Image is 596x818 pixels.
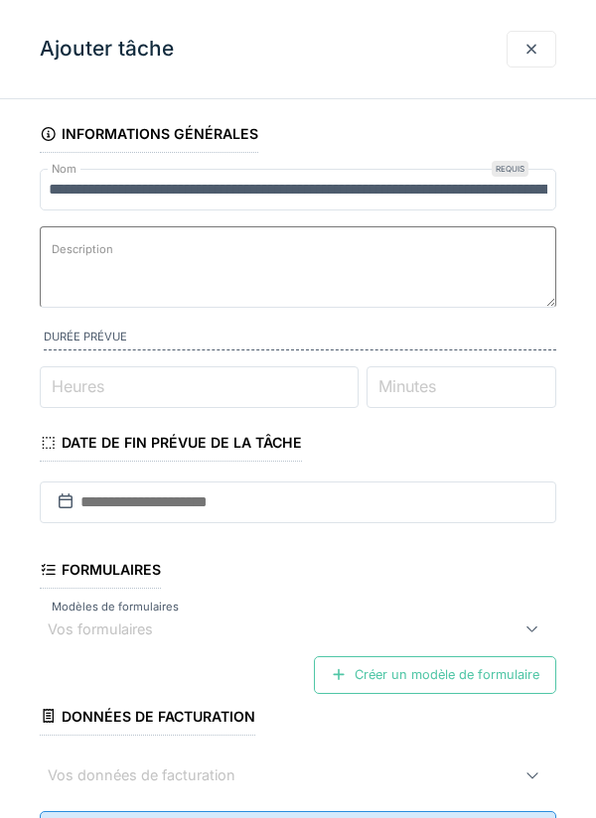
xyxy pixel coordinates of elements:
div: Formulaires [40,555,161,589]
h3: Ajouter tâche [40,37,174,62]
div: Données de facturation [40,702,255,736]
label: Modèles de formulaires [48,599,183,615]
label: Description [48,237,117,262]
label: Heures [48,374,108,398]
div: Date de fin prévue de la tâche [40,428,302,462]
label: Durée prévue [44,329,556,350]
div: Informations générales [40,119,258,153]
div: Requis [492,161,528,177]
div: Vos formulaires [48,618,181,640]
div: Créer un modèle de formulaire [314,656,556,693]
label: Minutes [374,374,440,398]
div: Vos données de facturation [48,764,263,786]
label: Nom [48,161,80,178]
